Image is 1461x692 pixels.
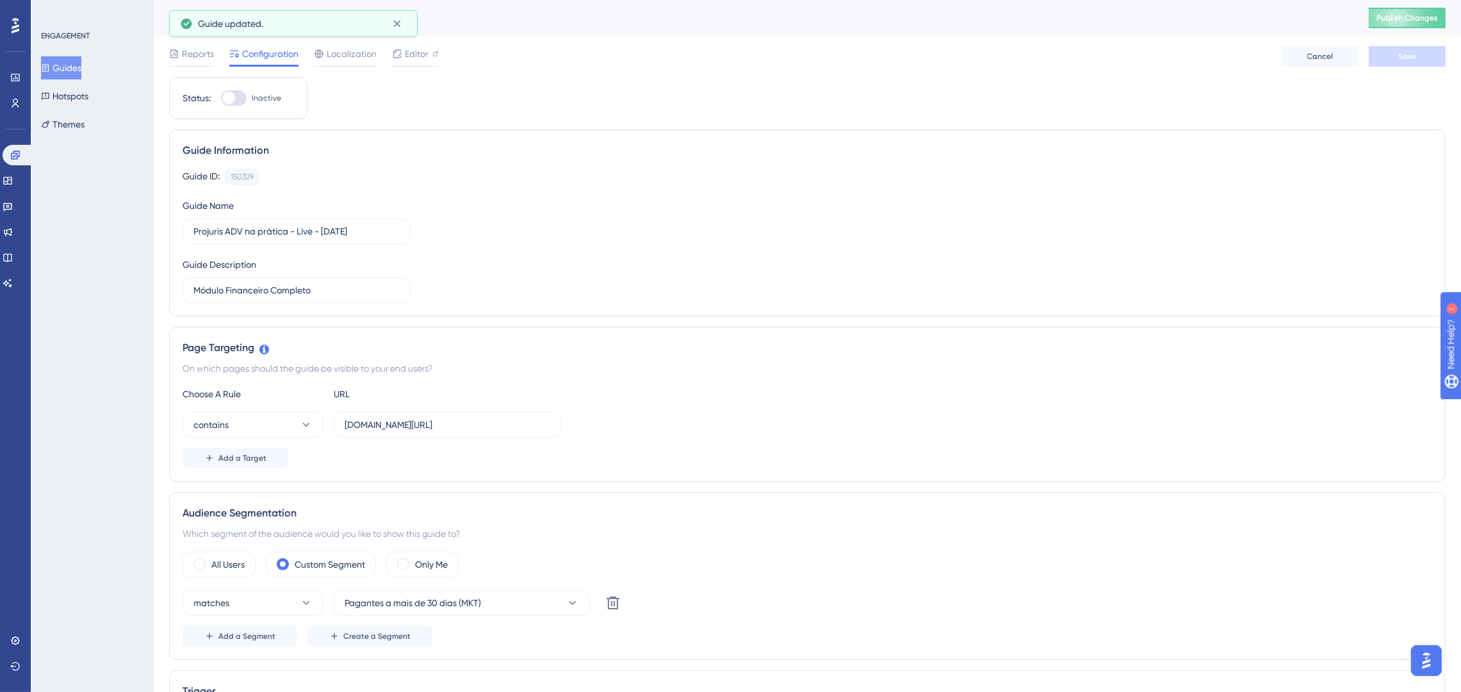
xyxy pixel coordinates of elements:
button: contains [183,412,323,438]
span: Save [1398,51,1416,62]
div: 1 [89,6,93,17]
button: Hotspots [41,85,88,108]
button: matches [183,590,323,616]
span: Publish Changes [1376,13,1438,23]
span: Inactive [252,93,281,103]
button: Save [1369,46,1446,67]
button: Cancel [1282,46,1359,67]
div: URL [334,386,475,402]
iframe: UserGuiding AI Assistant Launcher [1407,641,1446,680]
div: Guide Description [183,257,256,272]
button: Create a Segment [307,626,432,647]
div: Choose A Rule [183,386,323,402]
input: yourwebsite.com/path [345,418,551,432]
div: Which segment of the audience would you like to show this guide to? [183,526,1432,541]
span: Reports [182,46,214,62]
div: Guide Information [183,143,1432,158]
span: Add a Segment [218,631,275,641]
div: 150329 [231,172,254,182]
div: Status: [183,90,211,106]
div: Page Targeting [183,340,1432,356]
span: Pagantes a mais de 30 dias (MKT) [345,595,481,611]
label: Only Me [415,557,448,572]
span: Need Help? [30,3,80,19]
input: Type your Guide’s Name here [193,224,400,238]
button: Publish Changes [1369,8,1446,28]
div: Projuris ADV na prática - Live - [DATE] [169,9,1337,27]
button: Add a Target [183,448,288,468]
div: Guide ID: [183,169,220,185]
button: Guides [41,56,81,79]
button: Add a Segment [183,626,297,647]
button: Pagantes a mais de 30 dias (MKT) [334,590,590,616]
span: Configuration [242,46,298,62]
input: Type your Guide’s Description here [193,283,400,297]
span: Localization [327,46,377,62]
span: matches [193,595,229,611]
span: Guide updated. [198,16,263,31]
button: Themes [41,113,85,136]
span: Editor [405,46,429,62]
label: All Users [211,557,245,572]
div: ENGAGEMENT [41,31,90,41]
span: Create a Segment [343,631,411,641]
span: Cancel [1307,51,1334,62]
span: Add a Target [218,453,266,463]
div: Audience Segmentation [183,506,1432,521]
label: Custom Segment [295,557,365,572]
div: Guide Name [183,198,234,213]
span: contains [193,417,229,432]
div: On which pages should the guide be visible to your end users? [183,361,1432,376]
